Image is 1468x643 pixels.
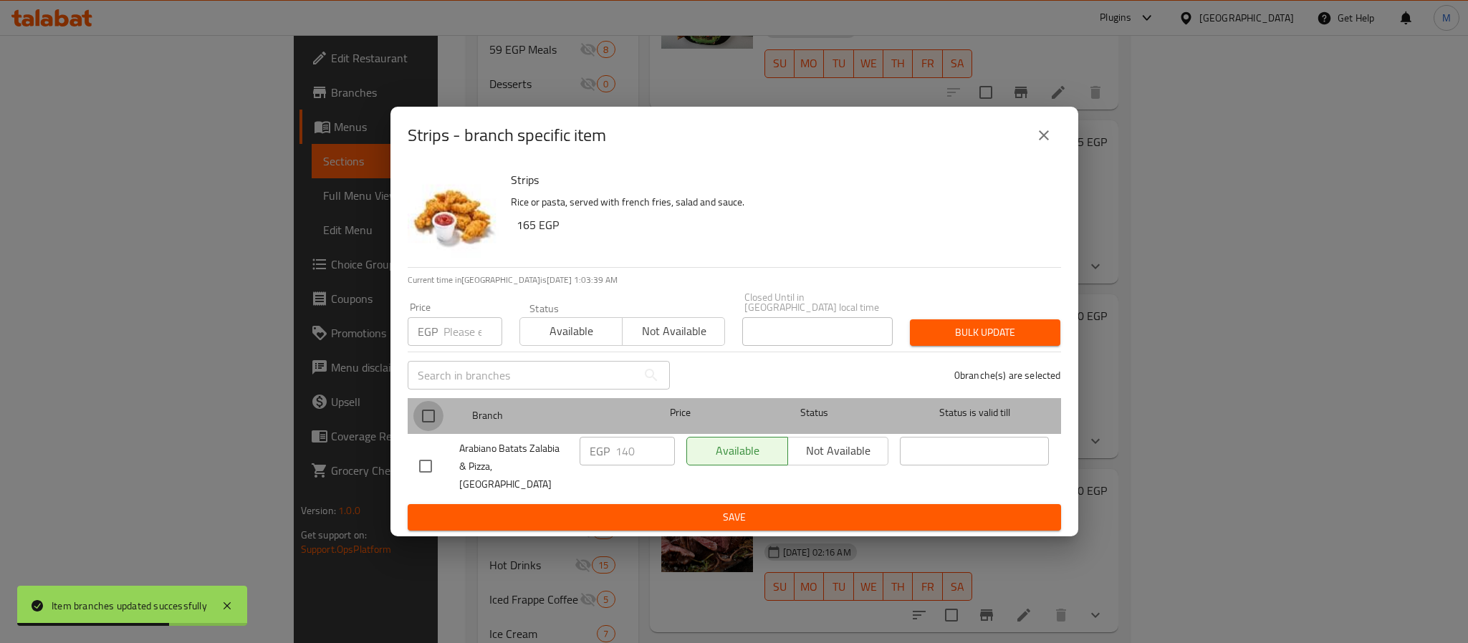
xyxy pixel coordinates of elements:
input: Search in branches [408,361,637,390]
button: Save [408,504,1061,531]
p: EGP [590,443,610,460]
button: Bulk update [910,319,1060,346]
input: Please enter price [615,437,675,465]
button: Available [519,317,623,346]
span: Save [419,508,1050,526]
span: Bulk update [921,324,1049,342]
span: Arabiano Batats Zalabia & Pizza,[GEOGRAPHIC_DATA] [459,440,568,493]
p: Current time in [GEOGRAPHIC_DATA] is [DATE] 1:03:39 AM [408,274,1061,286]
span: Not available [628,321,719,342]
span: Price [633,404,728,422]
span: Status [739,404,888,422]
h6: 165 EGP [517,215,1050,235]
div: Item branches updated successfully [52,598,207,614]
span: Branch [472,407,621,425]
input: Please enter price [443,317,502,346]
h2: Strips - branch specific item [408,124,606,147]
h6: Strips [511,170,1050,190]
button: Not available [622,317,725,346]
p: EGP [418,323,438,340]
span: Status is valid till [900,404,1049,422]
button: close [1027,118,1061,153]
span: Available [526,321,617,342]
img: Strips [408,170,499,261]
p: Rice or pasta, served with french fries, salad and sauce. [511,193,1050,211]
p: 0 branche(s) are selected [954,368,1061,382]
